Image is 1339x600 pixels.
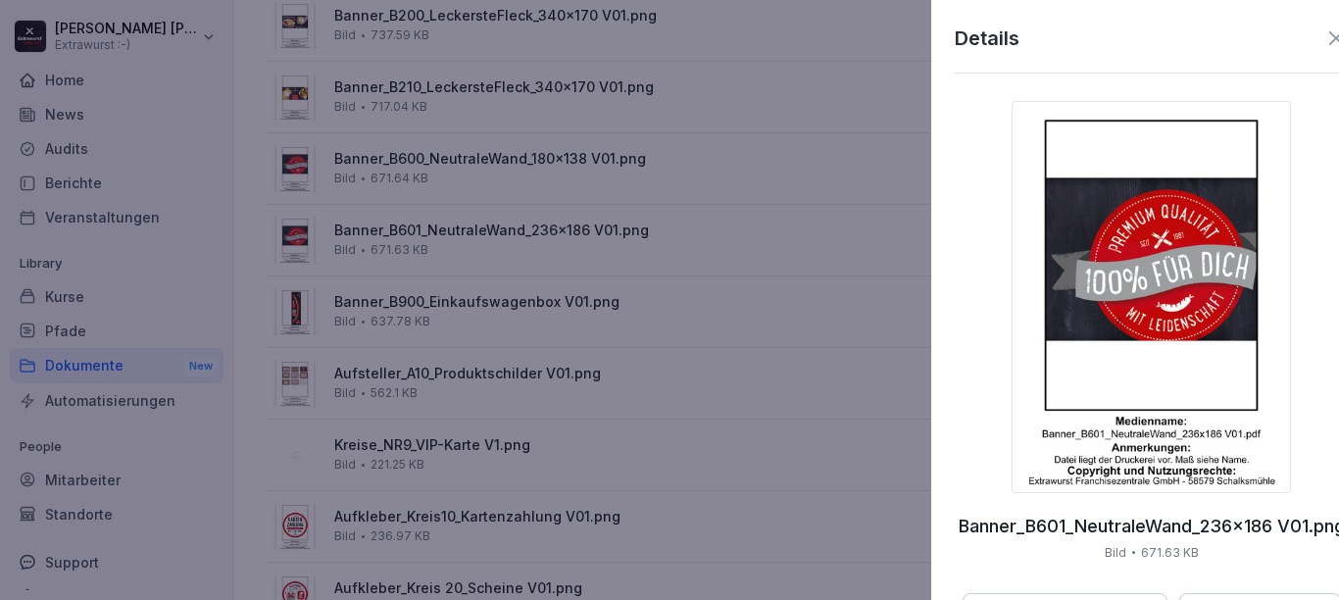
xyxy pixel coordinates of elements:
[1140,544,1198,562] p: 671.63 KB
[1012,101,1290,493] img: thumbnail
[1104,544,1125,562] p: Bild
[955,24,1019,53] p: Details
